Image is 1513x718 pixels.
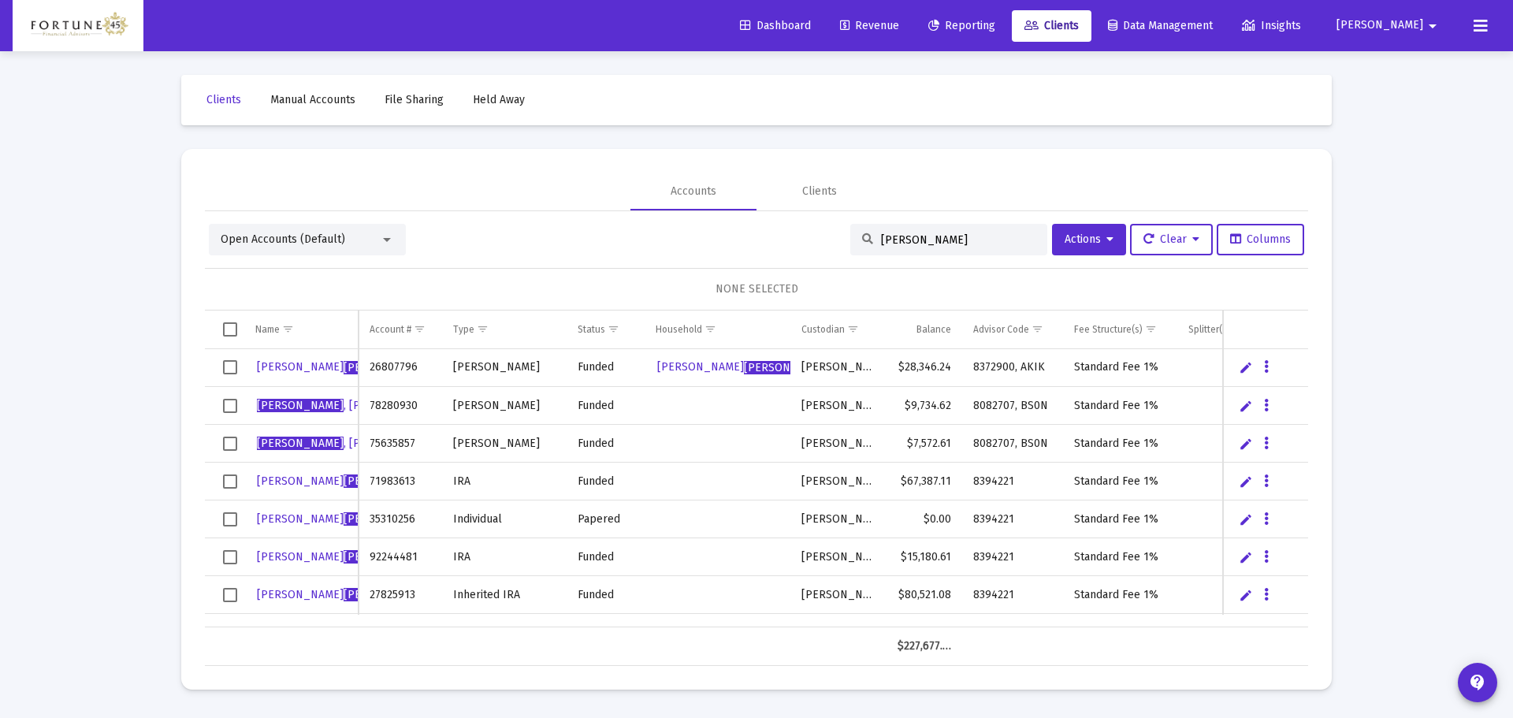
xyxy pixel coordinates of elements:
a: [PERSON_NAME][PERSON_NAME]Household [656,355,887,379]
div: Funded [578,587,634,603]
a: [PERSON_NAME][PERSON_NAME] [255,508,432,531]
td: 8372900, AKIK [962,349,1063,387]
span: [PERSON_NAME] [344,550,430,564]
td: 75635857 [359,425,442,463]
td: [PERSON_NAME] [442,349,567,387]
a: Manual Accounts [258,84,368,116]
td: 35310256 [359,500,442,538]
td: Individual [442,500,567,538]
a: Edit [1239,437,1253,451]
td: [PERSON_NAME] [790,387,887,425]
a: [PERSON_NAME][PERSON_NAME] [255,545,432,569]
span: [PERSON_NAME] [257,588,430,601]
td: 92244481 [359,538,442,576]
span: , [PERSON_NAME] [257,399,436,412]
span: [PERSON_NAME] [257,512,430,526]
td: Column Custodian [790,311,887,348]
span: Clear [1143,233,1199,246]
td: Standard Fee 1% [1063,425,1177,463]
td: 26807796 [359,349,442,387]
td: Inherited IRA [442,576,567,614]
span: [PERSON_NAME] [344,512,430,526]
span: File Sharing [385,93,444,106]
a: Insights [1229,10,1314,42]
div: Funded [578,436,634,452]
div: Select row [223,588,237,602]
td: 8394221 [962,500,1063,538]
td: $0.97 [887,614,962,652]
td: Column Account # [359,311,442,348]
span: [PERSON_NAME] [257,399,344,412]
div: Select all [223,322,237,337]
span: Clients [1024,19,1079,32]
div: Account # [370,323,411,336]
mat-icon: contact_support [1468,673,1487,692]
a: [PERSON_NAME][PERSON_NAME] [255,355,432,379]
td: IRA [442,538,567,576]
div: Select row [223,360,237,374]
a: [PERSON_NAME], [PERSON_NAME] [255,432,437,456]
td: 27825913 [359,576,442,614]
div: Funded [578,625,634,641]
span: [PERSON_NAME] [344,474,430,488]
div: Name [255,323,280,336]
a: Edit [1239,360,1253,374]
td: Column Type [442,311,567,348]
td: 89480275 [359,614,442,652]
div: Type [453,323,474,336]
span: Show filter options for column 'Fee Structure(s)' [1145,323,1157,335]
a: Dashboard [727,10,823,42]
td: $80,521.08 [887,576,962,614]
td: [PERSON_NAME] [442,387,567,425]
td: Standard Fee 1% [1063,614,1177,652]
div: Advisor Code [973,323,1029,336]
span: [PERSON_NAME] [257,360,430,374]
a: Clients [194,84,254,116]
a: Edit [1239,588,1253,602]
div: $227,677.48 [898,638,951,654]
td: IRA [442,463,567,500]
a: Clients [1012,10,1091,42]
span: Columns [1230,233,1291,246]
td: Standard Fee 1% [1063,538,1177,576]
button: Clear [1130,224,1213,255]
span: Show filter options for column 'Household' [704,323,716,335]
td: $0.00 [887,500,962,538]
a: [PERSON_NAME][PERSON_NAME] [255,583,432,607]
span: Show filter options for column 'Account #' [414,323,426,335]
div: Fee Structure(s) [1074,323,1143,336]
td: [PERSON_NAME] [790,425,887,463]
span: [PERSON_NAME] [257,550,430,564]
div: Select row [223,512,237,526]
td: 71983613 [359,463,442,500]
div: Select row [223,474,237,489]
td: $67,387.11 [887,463,962,500]
td: Standard Fee 1% [1063,387,1177,425]
td: Column Name [244,311,359,348]
span: [PERSON_NAME] [344,588,430,601]
td: Standard Fee 1% [1063,500,1177,538]
td: Column Splitter(s) [1177,311,1273,348]
button: Actions [1052,224,1126,255]
a: [PERSON_NAME][PERSON_NAME] [255,470,432,493]
div: Funded [578,398,634,414]
span: Held Away [473,93,525,106]
div: Papered [578,512,634,527]
td: [PERSON_NAME] [790,538,887,576]
span: Show filter options for column 'Type' [477,323,489,335]
div: Funded [578,359,634,375]
div: Funded [578,474,634,489]
button: Columns [1217,224,1304,255]
span: Reporting [928,19,995,32]
td: 8082707, BS0N [962,425,1063,463]
img: Dashboard [24,10,132,42]
span: [PERSON_NAME] [257,474,430,488]
td: [PERSON_NAME] [790,500,887,538]
span: Show filter options for column 'Status' [608,323,619,335]
a: Edit [1239,399,1253,413]
div: Clients [802,184,837,199]
div: Select row [223,550,237,564]
div: Household [656,323,702,336]
mat-icon: arrow_drop_down [1423,10,1442,42]
td: [PERSON_NAME] [442,425,567,463]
